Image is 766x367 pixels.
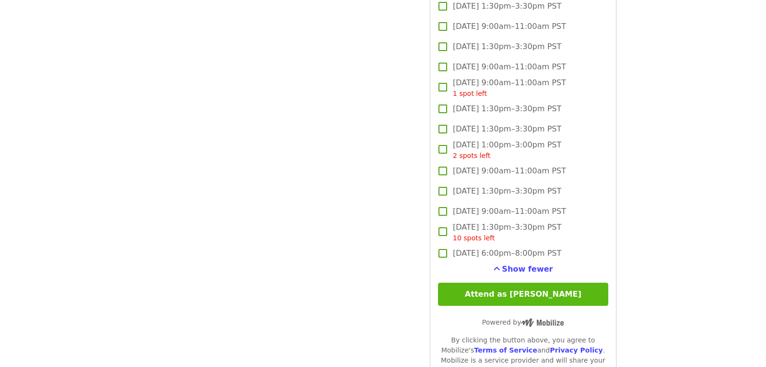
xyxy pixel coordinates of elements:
span: [DATE] 1:30pm–3:30pm PST [453,0,561,12]
span: [DATE] 9:00am–11:00am PST [453,77,566,99]
span: [DATE] 1:30pm–3:30pm PST [453,41,561,52]
span: [DATE] 1:30pm–3:30pm PST [453,185,561,197]
span: [DATE] 9:00am–11:00am PST [453,61,566,73]
button: See more timeslots [493,263,553,275]
span: [DATE] 1:30pm–3:30pm PST [453,123,561,135]
img: Powered by Mobilize [521,318,564,327]
a: Privacy Policy [550,346,603,354]
span: [DATE] 9:00am–11:00am PST [453,206,566,217]
span: [DATE] 1:00pm–3:00pm PST [453,139,561,161]
span: [DATE] 6:00pm–8:00pm PST [453,248,561,259]
a: Terms of Service [474,346,537,354]
span: [DATE] 9:00am–11:00am PST [453,21,566,32]
span: [DATE] 9:00am–11:00am PST [453,165,566,177]
span: [DATE] 1:30pm–3:30pm PST [453,222,561,243]
span: Show fewer [502,264,553,274]
span: 2 spots left [453,152,491,159]
span: 10 spots left [453,234,495,242]
button: Attend as [PERSON_NAME] [438,283,608,306]
span: [DATE] 1:30pm–3:30pm PST [453,103,561,115]
span: 1 spot left [453,90,487,97]
span: Powered by [482,318,564,326]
